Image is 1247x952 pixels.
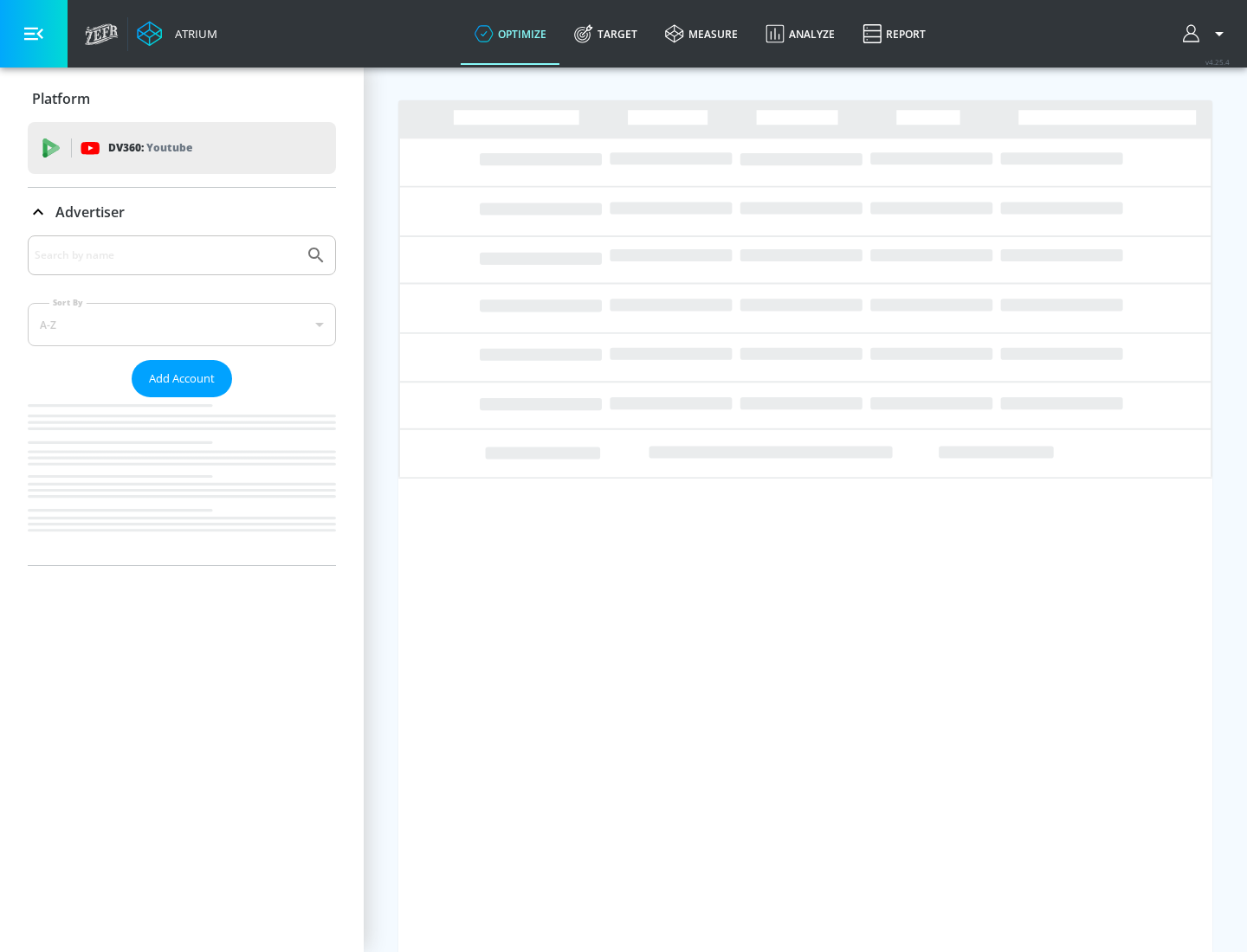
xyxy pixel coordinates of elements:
input: Search by name [35,244,297,267]
a: measure [651,3,752,65]
div: A-Z [28,303,336,346]
div: Platform [28,74,336,123]
label: Sort By [49,297,87,308]
p: Platform [32,89,90,108]
a: Report [849,3,940,65]
div: Atrium [168,26,217,42]
nav: list of Advertiser [28,397,336,565]
a: Target [560,3,651,65]
a: optimize [461,3,560,65]
p: Youtube [146,138,192,157]
div: Advertiser [28,188,336,236]
p: Advertiser [55,203,125,222]
a: Analyze [752,3,849,65]
div: Advertiser [28,235,336,565]
span: v 4.25.4 [1205,57,1230,67]
p: DV360: [108,138,192,158]
a: Atrium [137,21,217,47]
div: DV360: Youtube [28,122,336,174]
button: Add Account [132,360,232,397]
span: Add Account [149,369,215,389]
